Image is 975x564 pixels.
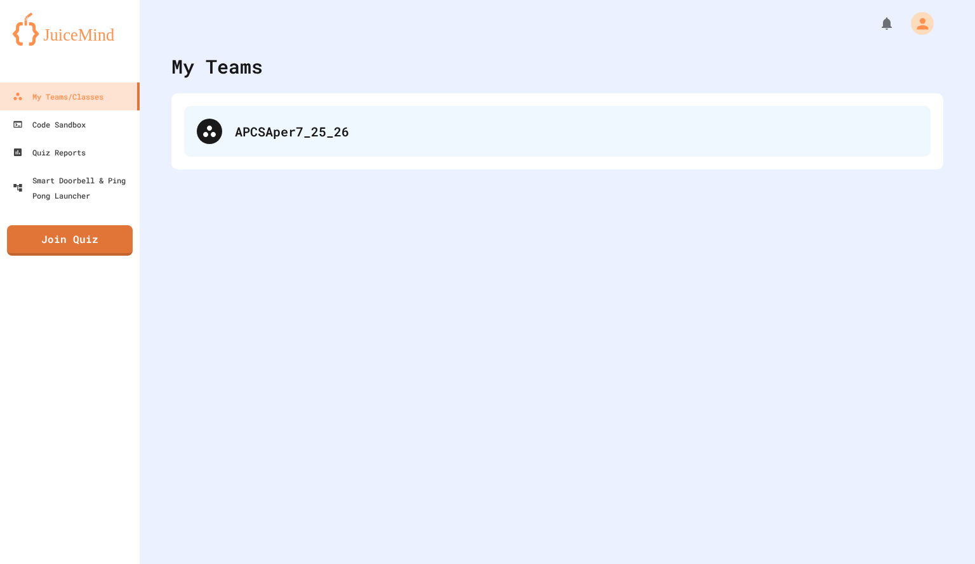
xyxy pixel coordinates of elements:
div: APCSAper7_25_26 [235,122,918,141]
div: My Notifications [856,13,898,34]
div: My Account [898,9,937,38]
div: APCSAper7_25_26 [184,106,931,157]
div: Quiz Reports [13,145,86,160]
a: Join Quiz [7,225,133,256]
div: My Teams/Classes [13,89,103,104]
img: logo-orange.svg [13,13,127,46]
div: Code Sandbox [13,117,86,132]
div: Smart Doorbell & Ping Pong Launcher [13,173,135,203]
div: My Teams [171,52,263,81]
